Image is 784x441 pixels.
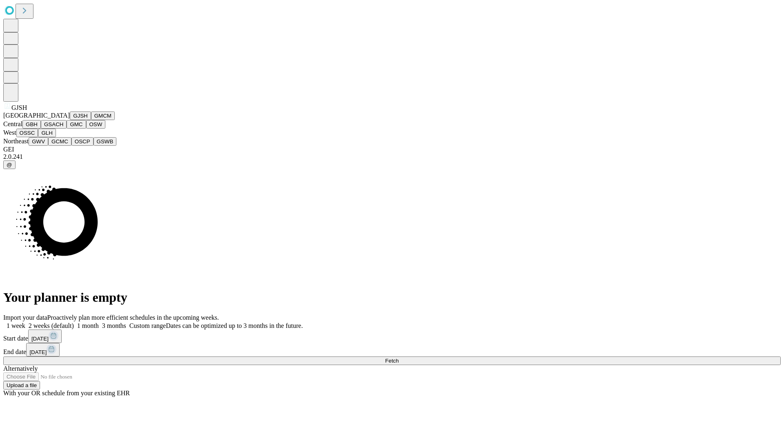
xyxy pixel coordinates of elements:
[3,160,16,169] button: @
[67,120,86,129] button: GMC
[29,137,48,146] button: GWV
[31,336,49,342] span: [DATE]
[71,137,94,146] button: OSCP
[7,322,25,329] span: 1 week
[3,343,781,356] div: End date
[26,343,60,356] button: [DATE]
[3,129,16,136] span: West
[48,137,71,146] button: GCMC
[166,322,303,329] span: Dates can be optimized up to 3 months in the future.
[3,314,47,321] span: Import your data
[7,162,12,168] span: @
[22,120,41,129] button: GBH
[129,322,166,329] span: Custom range
[29,322,74,329] span: 2 weeks (default)
[47,314,219,321] span: Proactively plan more efficient schedules in the upcoming weeks.
[41,120,67,129] button: GSACH
[3,120,22,127] span: Central
[3,330,781,343] div: Start date
[28,330,62,343] button: [DATE]
[16,129,38,137] button: OSSC
[102,322,126,329] span: 3 months
[38,129,56,137] button: GLH
[3,290,781,305] h1: Your planner is empty
[3,138,29,145] span: Northeast
[3,390,130,396] span: With your OR schedule from your existing EHR
[3,381,40,390] button: Upload a file
[86,120,106,129] button: OSW
[91,111,115,120] button: GMCM
[70,111,91,120] button: GJSH
[3,365,38,372] span: Alternatively
[3,356,781,365] button: Fetch
[77,322,99,329] span: 1 month
[94,137,117,146] button: GSWB
[3,153,781,160] div: 2.0.241
[3,146,781,153] div: GEI
[385,358,399,364] span: Fetch
[11,104,27,111] span: GJSH
[29,349,47,355] span: [DATE]
[3,112,70,119] span: [GEOGRAPHIC_DATA]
